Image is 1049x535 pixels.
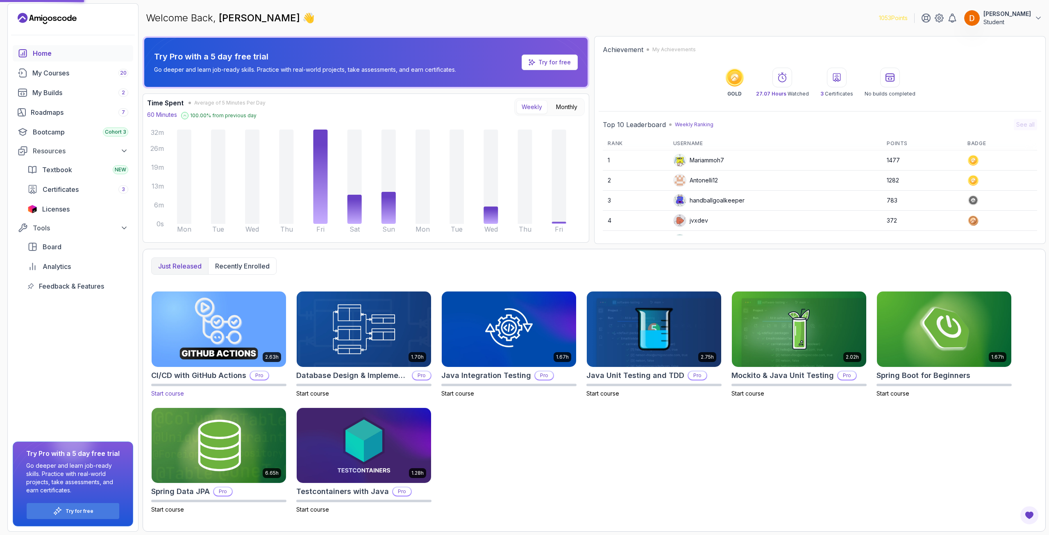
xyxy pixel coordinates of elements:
[42,165,72,175] span: Textbook
[296,291,431,398] a: Database Design & Implementation card1.70hDatabase Design & ImplementationProStart course
[146,11,315,25] p: Welcome Back,
[122,89,125,96] span: 2
[23,278,133,294] a: feedback
[673,154,724,167] div: Mariammoh7
[673,214,708,227] div: jvxdev
[154,66,456,74] p: Go deeper and learn job-ready skills. Practice with real-world projects, take assessments, and ea...
[732,291,866,367] img: Mockito & Java Unit Testing card
[190,112,257,119] p: 100.00 % from previous day
[296,390,329,397] span: Start course
[484,225,498,233] tspan: Wed
[675,121,713,128] p: Weekly Ranking
[674,154,686,166] img: default monster avatar
[688,371,706,380] p: Pro
[983,10,1031,18] p: [PERSON_NAME]
[13,84,133,101] a: builds
[838,371,856,380] p: Pro
[731,291,867,398] a: Mockito & Java Unit Testing card2.02hMockito & Java Unit TestingProStart course
[39,281,104,291] span: Feedback & Features
[297,408,431,483] img: Testcontainers with Java card
[265,470,279,476] p: 6.65h
[151,486,210,497] h2: Spring Data JPA
[731,370,834,381] h2: Mockito & Java Unit Testing
[43,184,79,194] span: Certificates
[673,234,711,247] div: Rionass
[731,390,764,397] span: Start course
[413,371,431,380] p: Pro
[701,354,714,360] p: 2.75h
[42,204,70,214] span: Licenses
[603,231,668,251] td: 5
[32,88,128,98] div: My Builds
[296,408,431,514] a: Testcontainers with Java card1.28hTestcontainers with JavaProStart course
[296,486,389,497] h2: Testcontainers with Java
[556,354,569,360] p: 1.67h
[603,137,668,150] th: Rank
[416,225,430,233] tspan: Mon
[296,506,329,513] span: Start course
[151,506,184,513] span: Start course
[820,91,853,97] p: Certificates
[519,225,531,233] tspan: Thu
[154,201,164,209] tspan: 6m
[603,150,668,171] td: 1
[265,354,279,360] p: 2.63h
[214,487,232,496] p: Pro
[538,58,571,66] a: Try for free
[586,390,619,397] span: Start course
[756,91,809,97] p: Watched
[33,146,128,156] div: Resources
[603,191,668,211] td: 3
[250,371,268,380] p: Pro
[963,137,1037,150] th: Badge
[964,10,1042,26] button: user profile image[PERSON_NAME]Student
[451,225,463,233] tspan: Tue
[316,225,325,233] tspan: Fri
[13,124,133,140] a: bootcamp
[991,354,1004,360] p: 1.67h
[158,261,202,271] p: Just released
[876,370,970,381] h2: Spring Boot for Beginners
[411,354,424,360] p: 1.70h
[603,120,666,130] h2: Top 10 Leaderboard
[865,91,915,97] p: No builds completed
[31,107,128,117] div: Roadmaps
[13,143,133,158] button: Resources
[151,128,164,137] tspan: 32m
[876,390,909,397] span: Start course
[33,127,128,137] div: Bootcamp
[876,291,1012,398] a: Spring Boot for Beginners card1.67hSpring Boot for BeginnersStart course
[877,291,1011,367] img: Spring Boot for Beginners card
[587,291,721,367] img: Java Unit Testing and TDD card
[26,503,120,519] button: Try for free
[1019,505,1039,525] button: Open Feedback Button
[120,70,127,76] span: 20
[441,370,531,381] h2: Java Integration Testing
[148,289,289,369] img: CI/CD with GitHub Actions card
[66,508,93,515] a: Try for free
[152,408,286,483] img: Spring Data JPA card
[296,370,409,381] h2: Database Design & Implementation
[350,225,360,233] tspan: Sat
[147,98,184,108] h3: Time Spent
[27,205,37,213] img: jetbrains icon
[115,166,126,173] span: NEW
[882,137,963,150] th: Points
[441,291,577,398] a: Java Integration Testing card1.67hJava Integration TestingProStart course
[147,111,177,119] p: 60 Minutes
[212,225,224,233] tspan: Tue
[23,162,133,178] a: textbook
[382,225,395,233] tspan: Sun
[882,211,963,231] td: 372
[674,214,686,227] img: default monster avatar
[23,258,133,275] a: analytics
[964,10,980,26] img: user profile image
[13,45,133,61] a: home
[882,171,963,191] td: 1282
[820,91,824,97] span: 3
[297,291,431,367] img: Database Design & Implementation card
[245,225,259,233] tspan: Wed
[23,201,133,217] a: licenses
